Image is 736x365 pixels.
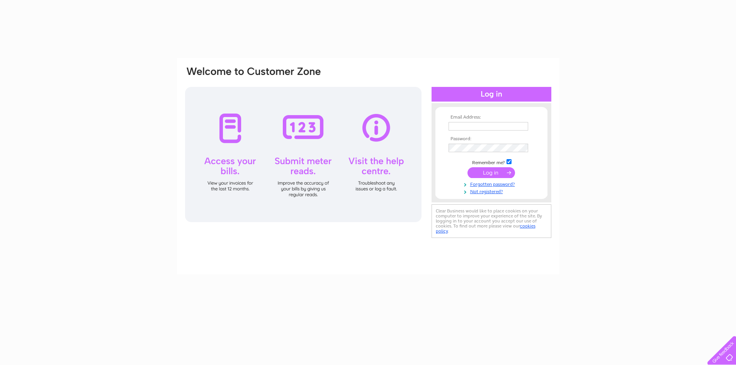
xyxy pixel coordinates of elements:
[447,158,536,166] td: Remember me?
[447,136,536,142] th: Password:
[467,167,515,178] input: Submit
[449,180,536,187] a: Forgotten password?
[436,223,535,234] a: cookies policy
[449,187,536,195] a: Not registered?
[447,115,536,120] th: Email Address:
[432,204,551,238] div: Clear Business would like to place cookies on your computer to improve your experience of the sit...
